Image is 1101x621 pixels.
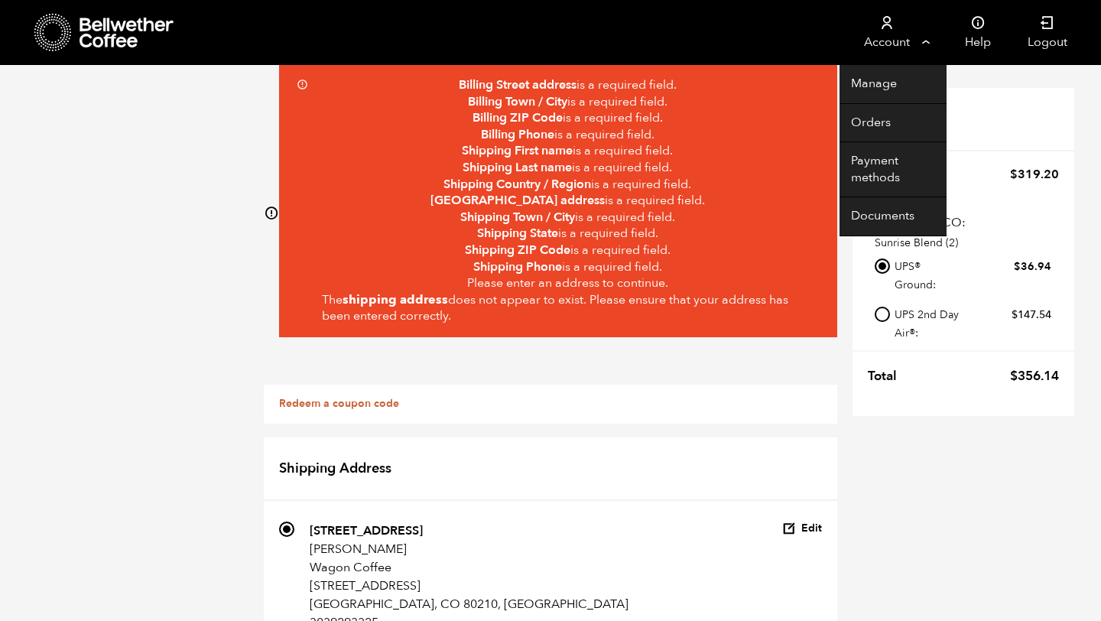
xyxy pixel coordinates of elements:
[481,127,654,144] div: is a required field.
[1010,367,1059,385] bdi: 356.14
[460,210,675,226] div: is a required field.
[462,143,673,160] div: is a required field.
[462,142,573,159] strong: Shipping First name
[465,242,671,259] div: is a required field.
[840,197,947,236] a: Documents
[782,522,822,536] button: Edit
[310,595,628,613] p: [GEOGRAPHIC_DATA], CO 80210, [GEOGRAPHIC_DATA]
[477,226,658,242] div: is a required field.
[264,437,837,502] h2: Shipping Address
[443,176,591,193] strong: Shipping Country / Region
[477,225,558,242] strong: Shipping State
[473,110,663,127] div: is a required field.
[310,577,628,595] p: [STREET_ADDRESS]
[840,142,947,197] a: Payment methods
[840,65,947,104] a: Manage
[443,177,691,193] div: is a required field.
[463,160,672,177] div: is a required field.
[279,396,399,411] a: Redeem a coupon code
[322,292,813,325] div: The does not appear to exist. Please ensure that your address has been entered correctly.
[310,558,628,577] p: Wagon Coffee
[868,359,906,393] th: Total
[473,109,563,126] strong: Billing ZIP Code
[460,209,575,226] strong: Shipping Town / City
[463,159,572,176] strong: Shipping Last name
[481,126,554,143] strong: Billing Phone
[430,192,605,209] strong: [GEOGRAPHIC_DATA] address
[1010,166,1018,183] span: $
[468,93,567,110] strong: Billing Town / City
[310,522,423,539] strong: [STREET_ADDRESS]
[430,193,705,210] div: is a required field.
[895,256,1051,294] label: UPS® Ground:
[1010,166,1059,183] bdi: 319.20
[343,291,448,308] b: shipping address
[895,304,1051,343] label: UPS 2nd Day Air®:
[467,275,668,292] div: Please enter an address to continue.
[459,77,677,94] div: is a required field.
[1014,259,1021,274] span: $
[840,104,947,143] a: Orders
[465,242,570,258] strong: Shipping ZIP Code
[875,213,1059,232] p: Shipping to CO:
[1014,259,1051,274] bdi: 36.94
[473,258,562,275] strong: Shipping Phone
[279,522,294,537] input: [STREET_ADDRESS] [PERSON_NAME] Wagon Coffee [STREET_ADDRESS] [GEOGRAPHIC_DATA], CO 80210, [GEOGRA...
[875,235,1059,251] p: Sunrise Blend (2)
[468,94,667,111] div: is a required field.
[1012,307,1018,322] span: $
[1010,367,1018,385] span: $
[1012,307,1051,322] bdi: 147.54
[310,540,628,558] p: [PERSON_NAME]
[459,76,576,93] strong: Billing Street address
[473,259,662,276] div: is a required field.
